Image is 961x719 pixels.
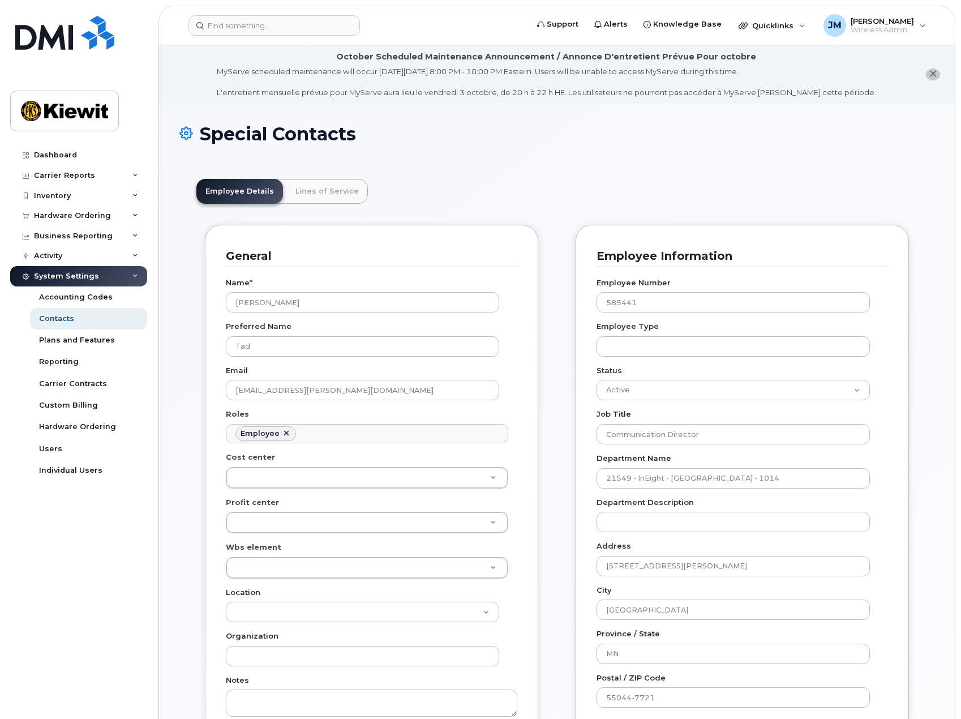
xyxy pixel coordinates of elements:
[226,452,275,463] label: Cost center
[597,541,631,551] label: Address
[226,249,509,264] h3: General
[597,673,666,683] label: Postal / ZIP Code
[597,453,671,464] label: Department Name
[597,365,622,376] label: Status
[912,670,953,711] iframe: Messenger Launcher
[286,179,368,204] a: Lines of Service
[226,321,291,332] label: Preferred Name
[250,278,252,287] abbr: required
[226,542,281,553] label: Wbs element
[597,497,694,508] label: Department Description
[926,69,940,80] button: close notification
[226,277,252,288] label: Name
[179,124,934,144] h1: Special Contacts
[241,429,280,438] div: Employee
[597,409,631,420] label: Job Title
[597,321,659,332] label: Employee Type
[597,277,671,288] label: Employee Number
[226,675,249,686] label: Notes
[226,409,249,420] label: Roles
[226,497,279,508] label: Profit center
[217,66,876,98] div: MyServe scheduled maintenance will occur [DATE][DATE] 8:00 PM - 10:00 PM Eastern. Users will be u...
[226,587,260,598] label: Location
[226,365,248,376] label: Email
[196,179,283,204] a: Employee Details
[597,585,612,596] label: City
[336,51,756,63] div: October Scheduled Maintenance Announcement / Annonce D'entretient Prévue Pour octobre
[226,631,278,641] label: Organization
[597,249,880,264] h3: Employee Information
[597,628,660,639] label: Province / State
